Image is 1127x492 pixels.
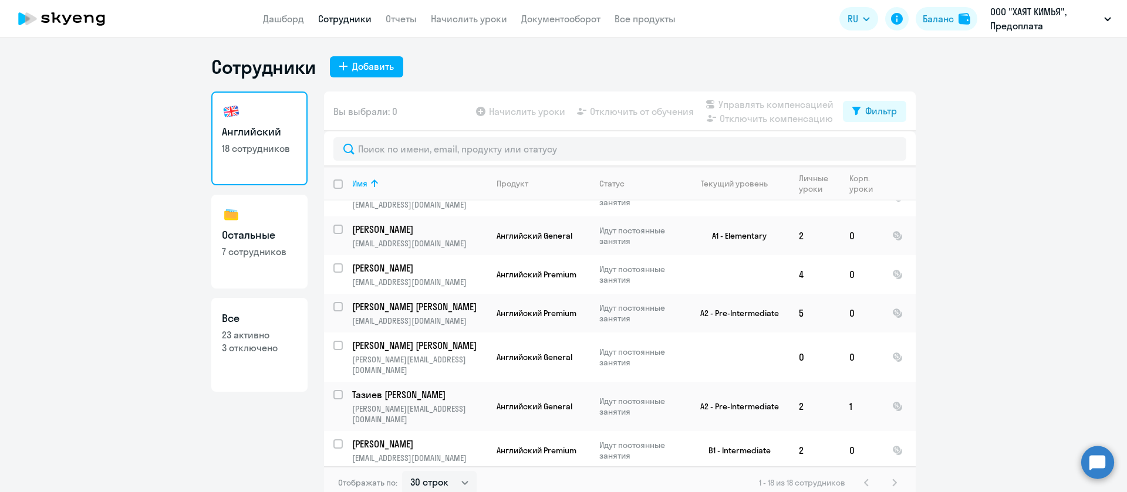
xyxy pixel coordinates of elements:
[211,55,316,79] h1: Сотрудники
[599,178,680,189] div: Статус
[789,255,840,294] td: 4
[352,354,487,375] p: [PERSON_NAME][EMAIL_ADDRESS][DOMAIN_NAME]
[840,216,883,255] td: 0
[497,401,572,412] span: Английский General
[701,178,768,189] div: Текущий уровень
[352,199,487,210] p: [EMAIL_ADDRESS][DOMAIN_NAME]
[352,223,485,236] p: [PERSON_NAME]
[680,382,789,431] td: A2 - Pre-Intermediate
[923,12,954,26] div: Баланс
[352,403,487,425] p: [PERSON_NAME][EMAIL_ADDRESS][DOMAIN_NAME]
[330,56,403,77] button: Добавить
[497,178,589,189] div: Продукт
[222,328,297,341] p: 23 активно
[352,178,487,189] div: Имя
[211,91,308,185] a: Английский18 сотрудников
[352,339,485,352] p: [PERSON_NAME] [PERSON_NAME]
[799,173,832,194] div: Личные уроки
[352,59,394,73] div: Добавить
[840,294,883,332] td: 0
[789,431,840,470] td: 2
[840,332,883,382] td: 0
[352,300,485,313] p: [PERSON_NAME] [PERSON_NAME]
[222,311,297,326] h3: Все
[386,13,417,25] a: Отчеты
[984,5,1117,33] button: ООО "ХАЯТ КИМЬЯ", Предоплата Софинансирование
[990,5,1099,33] p: ООО "ХАЯТ КИМЬЯ", Предоплата Софинансирование
[840,382,883,431] td: 1
[352,262,487,274] a: [PERSON_NAME]
[222,205,241,224] img: others
[840,255,883,294] td: 0
[497,352,572,362] span: Английский General
[352,315,487,326] p: [EMAIL_ADDRESS][DOMAIN_NAME]
[615,13,676,25] a: Все продукты
[848,12,858,26] span: RU
[352,339,487,352] a: [PERSON_NAME] [PERSON_NAME]
[759,477,845,488] span: 1 - 18 из 18 сотрудников
[599,225,680,246] p: Идут постоянные занятия
[599,440,680,461] p: Идут постоянные занятия
[431,13,507,25] a: Начислить уроки
[840,431,883,470] td: 0
[497,445,576,456] span: Английский Premium
[352,300,487,313] a: [PERSON_NAME] [PERSON_NAME]
[497,230,572,241] span: Английский General
[222,341,297,354] p: 3 отключено
[959,13,970,25] img: balance
[318,13,372,25] a: Сотрудники
[789,294,840,332] td: 5
[211,298,308,392] a: Все23 активно3 отключено
[789,332,840,382] td: 0
[222,245,297,258] p: 7 сотрудников
[222,124,297,140] h3: Английский
[849,173,882,194] div: Корп. уроки
[839,7,878,30] button: RU
[352,453,487,463] p: [EMAIL_ADDRESS][DOMAIN_NAME]
[789,382,840,431] td: 2
[789,216,840,255] td: 2
[680,216,789,255] td: A1 - Elementary
[352,238,487,249] p: [EMAIL_ADDRESS][DOMAIN_NAME]
[849,173,875,194] div: Корп. уроки
[338,477,397,488] span: Отображать по:
[352,437,487,450] a: [PERSON_NAME]
[916,7,977,30] button: Балансbalance
[333,104,397,118] span: Вы выбрали: 0
[599,396,680,417] p: Идут постоянные занятия
[222,142,297,155] p: 18 сотрудников
[599,264,680,285] p: Идут постоянные занятия
[222,102,241,121] img: english
[352,437,485,450] p: [PERSON_NAME]
[865,104,897,118] div: Фильтр
[352,223,487,236] a: [PERSON_NAME]
[497,269,576,280] span: Английский Premium
[599,347,680,368] p: Идут постоянные занятия
[211,195,308,289] a: Остальные7 сотрудников
[799,173,839,194] div: Личные уроки
[352,262,485,274] p: [PERSON_NAME]
[680,294,789,332] td: A2 - Pre-Intermediate
[352,388,485,401] p: Тазиев [PERSON_NAME]
[497,308,576,318] span: Английский Premium
[222,228,297,243] h3: Остальные
[352,388,487,401] a: Тазиев [PERSON_NAME]
[680,431,789,470] td: B1 - Intermediate
[599,303,680,324] p: Идут постоянные занятия
[497,178,528,189] div: Продукт
[521,13,600,25] a: Документооборот
[599,178,625,189] div: Статус
[843,101,906,122] button: Фильтр
[690,178,789,189] div: Текущий уровень
[263,13,304,25] a: Дашборд
[333,137,906,161] input: Поиск по имени, email, продукту или статусу
[352,277,487,287] p: [EMAIL_ADDRESS][DOMAIN_NAME]
[352,178,367,189] div: Имя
